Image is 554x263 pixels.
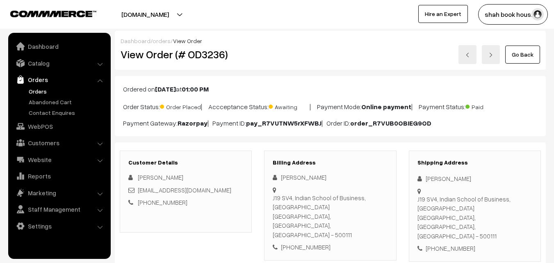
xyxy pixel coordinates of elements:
b: order_R7VUB0OBIEG9OD [350,119,431,127]
a: Orders [10,72,108,87]
div: [PERSON_NAME] [273,173,388,182]
b: Razorpay [178,119,207,127]
h3: Shipping Address [417,159,532,166]
a: Reports [10,169,108,183]
a: [EMAIL_ADDRESS][DOMAIN_NAME] [138,186,231,194]
a: WebPOS [10,119,108,134]
img: user [531,8,544,21]
button: [DOMAIN_NAME] [93,4,198,25]
a: COMMMERCE [10,8,82,18]
b: 01:00 PM [182,85,209,93]
img: left-arrow.png [465,53,470,57]
a: Staff Management [10,202,108,217]
a: Dashboard [10,39,108,54]
span: View Order [173,37,202,44]
button: shah book hous… [478,4,548,25]
a: Settings [10,219,108,233]
a: [PHONE_NUMBER] [138,199,187,206]
img: COMMMERCE [10,11,96,17]
span: [PERSON_NAME] [138,174,183,181]
p: Ordered on at [123,84,538,94]
a: Website [10,152,108,167]
b: pay_R7VUTNW5rXFWBJ [246,119,321,127]
a: Hire an Expert [418,5,468,23]
a: Orders [27,87,108,96]
a: Contact Enquires [27,108,108,117]
b: Online payment [361,103,411,111]
div: / / [121,37,540,45]
div: J19 SV4, Indian School of Business, [GEOGRAPHIC_DATA] [GEOGRAPHIC_DATA], [GEOGRAPHIC_DATA], [GEOG... [273,193,388,240]
b: [DATE] [155,85,176,93]
h2: View Order (# OD3236) [121,48,252,61]
a: Marketing [10,185,108,200]
h3: Customer Details [128,159,243,166]
div: J19 SV4, Indian School of Business, [GEOGRAPHIC_DATA] [GEOGRAPHIC_DATA], [GEOGRAPHIC_DATA], [GEOG... [417,194,532,241]
img: right-arrow.png [488,53,493,57]
a: Catalog [10,56,108,71]
a: orders [153,37,171,44]
div: [PERSON_NAME] [417,174,532,183]
a: Abandoned Cart [27,98,108,106]
a: Dashboard [121,37,150,44]
a: Go Back [505,46,540,64]
p: Order Status: | Accceptance Status: | Payment Mode: | Payment Status: [123,101,538,112]
a: Customers [10,135,108,150]
span: Order Placed [160,101,201,111]
div: [PHONE_NUMBER] [417,244,532,253]
h3: Billing Address [273,159,388,166]
p: Payment Gateway: | Payment ID: | Order ID: [123,118,538,128]
span: Paid [465,101,506,111]
span: Awaiting [269,101,310,111]
div: [PHONE_NUMBER] [273,242,388,252]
